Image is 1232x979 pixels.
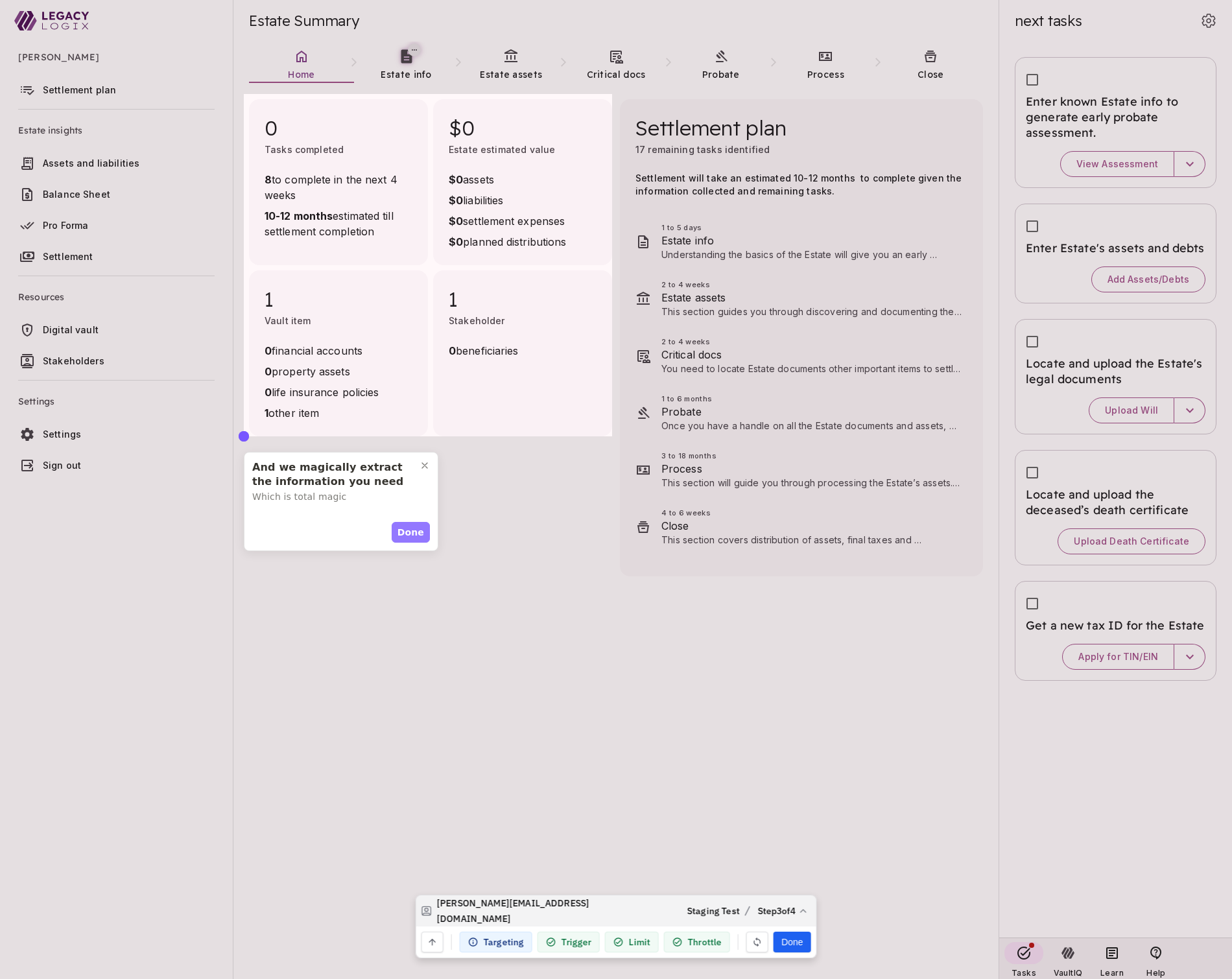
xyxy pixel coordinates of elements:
button: Close pin [414,455,435,476]
p: Which is total magic [252,490,430,504]
span: planned distributions [449,234,566,250]
span: 1 [449,286,597,312]
button: Done [392,522,430,543]
span: Vault item [265,315,311,326]
span: 1 [265,286,412,312]
span: Done [397,526,424,539]
span: Estate estimated value [449,144,555,155]
span: Tasks completed [265,144,344,155]
span: beneficiaries [449,343,518,359]
span: Step 3 of 4 [757,903,795,919]
strong: 10-12 months [265,209,333,222]
div: Trigger [538,932,600,952]
strong: 0 [265,386,272,399]
div: Limit [605,932,659,952]
strong: 0 [449,344,456,357]
strong: $0 [449,173,463,186]
strong: $0 [449,194,463,207]
span: other item [265,405,379,421]
div: $0Estate estimated value$0assets$0liabilities$0settlement expenses$0planned distributions [433,99,612,265]
button: Step3of4 [755,901,811,921]
strong: 0 [265,365,272,378]
strong: 0 [265,344,272,357]
div: Throttle [664,932,730,952]
span: estimated till settlement completion [265,208,412,239]
div: 0Tasks completed8to complete in the next 4 weeks10-12 monthsestimated till settlement completion [249,99,428,265]
div: 1Vault item0financial accounts0property assets0life insurance policies1other item [249,270,428,436]
span: $0 [449,115,597,141]
div: 1Stakeholder0beneficiaries [433,270,612,436]
span: Staging Test [687,903,740,919]
span: assets [449,172,566,187]
div: Targeting [460,932,532,952]
span: liabilities [449,193,566,208]
span: [PERSON_NAME][EMAIL_ADDRESS][DOMAIN_NAME] [437,895,597,926]
span: Stakeholder [449,315,505,326]
span: property assets [265,364,379,379]
strong: 1 [265,407,268,419]
strong: $0 [449,235,463,248]
span: life insurance policies [265,384,379,400]
span: 0 [265,115,412,141]
strong: 8 [265,173,272,186]
span: to complete in the next 4 weeks [265,172,412,203]
span: settlement expenses [449,213,566,229]
button: Done [774,932,811,952]
strong: $0 [449,215,463,228]
span: financial accounts [265,343,379,359]
div: And we magically extract the information you need [252,460,409,489]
